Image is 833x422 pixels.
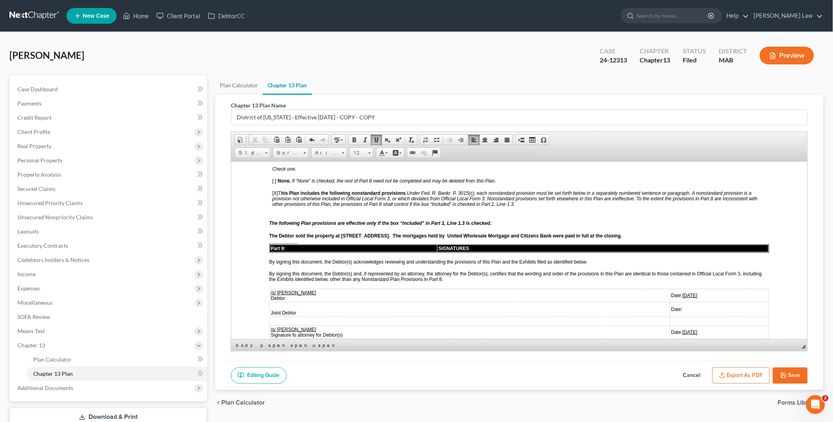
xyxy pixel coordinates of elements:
[778,399,817,406] span: Forms Library
[17,299,53,306] span: Miscellaneous
[289,341,311,349] a: span element
[312,148,339,158] span: Arial
[11,310,207,324] a: SOFA Review
[11,96,207,111] a: Payments
[11,210,207,224] a: Unsecured Nonpriority Claims
[393,135,404,145] a: Superscript
[11,111,207,125] a: Credit Report
[17,128,50,135] span: Client Profile
[11,168,207,182] a: Property Analysis
[249,135,260,145] a: Cut
[271,135,282,145] a: Paste
[83,13,109,19] span: New Case
[17,185,55,192] span: Secured Claims
[11,239,207,253] a: Executory Contracts
[527,135,538,145] a: Table
[17,285,40,292] span: Expenses
[390,148,404,158] a: Background Color
[11,82,207,96] a: Case Dashboard
[33,356,72,363] span: Plan Calculator
[11,224,207,239] a: Lawsuits
[376,148,390,158] a: Text Color
[17,86,58,92] span: Case Dashboard
[259,341,266,349] a: p element
[17,143,51,149] span: Real Property
[235,135,246,145] a: Document Properties
[215,399,221,406] i: chevron_left
[640,56,670,65] div: Chapter
[420,135,431,145] a: Insert/Remove Numbered List
[273,148,301,158] span: Normal
[455,135,467,145] a: Increase Indent
[317,341,338,349] a: span element
[349,135,360,145] a: Bold
[431,135,442,145] a: Insert/Remove Bulleted List
[17,328,45,334] span: Means Test
[215,399,265,406] button: chevron_left Plan Calculator
[480,135,491,145] a: Center
[349,147,374,158] a: 12
[231,101,286,109] label: Chapter 13 Plan Name
[407,148,418,158] a: Link
[468,135,480,145] a: Align Left
[683,47,706,56] div: Status
[350,148,366,158] span: 12
[17,384,73,391] span: Additional Documents
[406,135,417,145] a: Remove Format
[371,135,382,145] a: Underline
[9,49,84,61] span: [PERSON_NAME]
[429,148,440,158] a: Anchor
[17,256,89,263] span: Codebtors Insiders & Notices
[234,147,270,158] a: Styles
[273,147,309,158] a: Normal
[760,47,814,64] button: Preview
[231,367,287,384] a: Editing Guide
[440,168,451,173] span: Date:
[750,9,823,23] a: [PERSON_NAME] Law
[17,171,61,178] span: Property Analysis
[17,242,68,249] span: Executory Contracts
[382,135,393,145] a: Subscript
[683,56,706,65] div: Filed
[17,342,45,349] span: Chapter 13
[360,135,371,145] a: Italic
[516,135,527,145] a: Insert Page Break for Printing
[502,135,513,145] a: Justify
[17,271,36,277] span: Income
[33,370,73,377] span: Chapter 13 Plan
[17,313,50,320] span: SOFA Review
[293,135,304,145] a: Paste from Word
[221,399,265,406] span: Plan Calculator
[317,135,329,145] a: Redo
[491,135,502,145] a: Align Right
[312,341,316,349] a: u element
[778,399,824,406] button: Forms Library chevron_right
[231,162,807,339] iframe: Rich Text Editor, document-ckeditor
[600,47,627,56] div: Case
[538,135,549,145] a: Insert Special Character
[311,147,347,158] a: Arial
[451,168,467,173] u: [DATE]
[17,228,39,235] span: Lawsuits
[712,367,770,384] button: Export as PDF
[719,56,747,65] div: MAB
[17,100,42,107] span: Payments
[719,47,747,56] div: District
